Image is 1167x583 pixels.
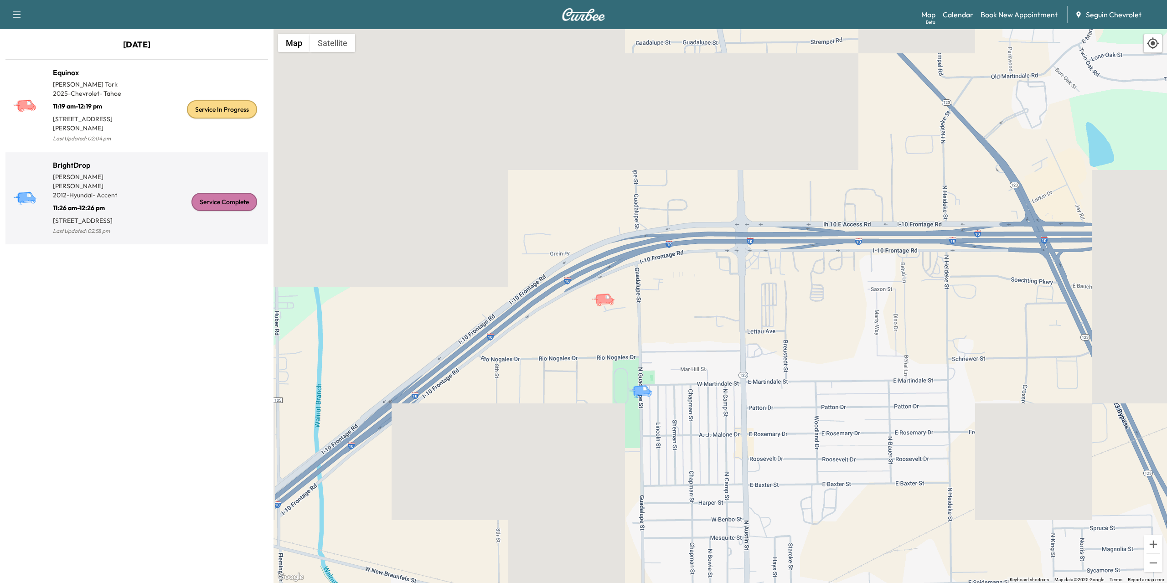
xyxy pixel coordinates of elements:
div: Service Complete [191,193,257,211]
gmp-advanced-marker: BrightDrop [629,375,661,391]
div: Beta [926,19,935,26]
h1: Equinox [53,67,137,78]
p: [STREET_ADDRESS][PERSON_NAME] [53,111,137,133]
button: Zoom in [1144,535,1162,553]
a: Book New Appointment [981,9,1058,20]
p: Last Updated: 02:58 pm [53,225,137,237]
button: Keyboard shortcuts [1010,577,1049,583]
img: Curbee Logo [562,8,605,21]
p: 11:19 am - 12:19 pm [53,98,137,111]
p: [PERSON_NAME] Tork [53,80,137,89]
p: [PERSON_NAME] [PERSON_NAME] [53,172,137,191]
p: 2012 - Hyundai - Accent [53,191,137,200]
p: 2025 - Chevrolet - Tahoe [53,89,137,98]
div: Recenter map [1143,34,1162,53]
a: Report a map error [1128,577,1164,582]
a: Terms [1110,577,1122,582]
h1: BrightDrop [53,160,137,170]
div: Service In Progress [187,100,257,119]
a: Calendar [943,9,973,20]
gmp-advanced-marker: Equinox [591,284,623,299]
button: Zoom out [1144,554,1162,572]
p: Last Updated: 02:04 pm [53,133,137,144]
button: Show satellite imagery [310,34,355,52]
img: Google [276,571,306,583]
p: [STREET_ADDRESS] [53,212,137,225]
p: 11:26 am - 12:26 pm [53,200,137,212]
a: Open this area in Google Maps (opens a new window) [276,571,306,583]
button: Show street map [278,34,310,52]
a: MapBeta [921,9,935,20]
span: Map data ©2025 Google [1054,577,1104,582]
span: Seguin Chevrolet [1086,9,1141,20]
